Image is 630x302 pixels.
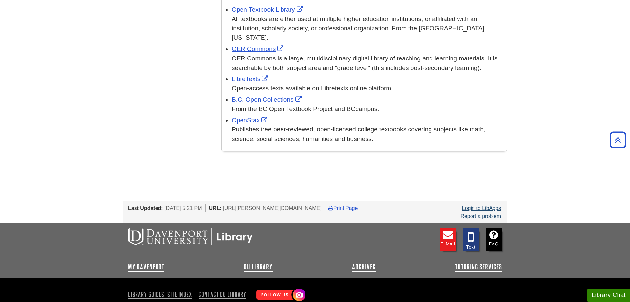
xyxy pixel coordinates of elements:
[223,205,322,211] span: [URL][PERSON_NAME][DOMAIN_NAME]
[232,84,503,93] div: Open-access texts available on Libretexts online platform.
[232,96,303,103] a: Link opens in new window
[328,205,333,211] i: Print Page
[462,205,501,211] a: Login to LibApps
[232,105,503,114] div: From the BC Open Textbook Project and BCcampus.
[209,205,221,211] span: URL:
[352,263,376,271] a: Archives
[440,228,456,251] a: E-mail
[460,213,501,219] a: Report a problem
[607,135,628,144] a: Back to Top
[164,205,202,211] span: [DATE] 5:21 PM
[128,228,253,245] img: DU Libraries
[244,263,273,271] a: DU Library
[232,45,285,52] a: Link opens in new window
[455,263,502,271] a: Tutoring Services
[232,6,304,13] a: Link opens in new window
[232,14,503,43] div: All textbooks are either used at multiple higher education institutions; or affiliated with an in...
[463,228,479,251] a: Text
[196,289,249,300] a: Contact DU Library
[128,289,195,300] a: Library Guides: Site Index
[232,54,503,73] div: OER Commons is a large, multidisciplinary digital library of teaching and learning materials. It ...
[587,289,630,302] button: Library Chat
[486,228,502,251] a: FAQ
[328,205,358,211] a: Print Page
[232,117,269,124] a: Link opens in new window
[232,75,270,82] a: Link opens in new window
[128,205,163,211] span: Last Updated:
[232,125,503,144] div: Publishes free peer-reviewed, open-licensed college textbooks covering subjects like math, scienc...
[128,263,164,271] a: My Davenport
